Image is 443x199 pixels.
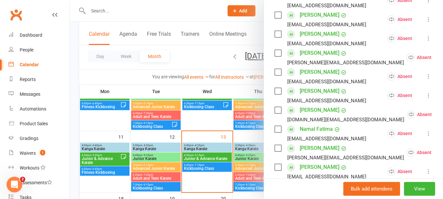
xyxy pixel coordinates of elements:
div: Absent [407,110,432,119]
button: Bulk add attendees [343,182,400,196]
div: Dashboard [20,32,42,38]
a: [PERSON_NAME] [300,67,339,77]
div: Absent [407,53,432,62]
div: Absent [387,129,412,138]
a: [PERSON_NAME] [300,29,339,39]
a: People [9,43,69,57]
a: [PERSON_NAME] [300,105,339,115]
div: [EMAIL_ADDRESS][DOMAIN_NAME] [287,134,366,143]
div: [EMAIL_ADDRESS][DOMAIN_NAME] [287,172,366,181]
div: Reports [20,77,36,82]
div: Product Sales [20,121,48,126]
div: Waivers [20,150,36,156]
a: Calendar [9,57,69,72]
a: Automations [9,102,69,116]
a: Namal Fatima [300,124,333,134]
a: Dashboard [9,28,69,43]
div: Absent [407,149,432,157]
div: Absent [387,168,412,176]
a: Workouts [9,161,69,175]
div: Absent [387,72,412,81]
a: Product Sales [9,116,69,131]
div: [PERSON_NAME][EMAIL_ADDRESS][DOMAIN_NAME] [287,58,404,67]
a: Messages [9,87,69,102]
div: [EMAIL_ADDRESS][DOMAIN_NAME] [287,77,366,86]
div: Automations [20,106,46,111]
div: [EMAIL_ADDRESS][DOMAIN_NAME] [287,96,366,105]
a: Assessments [9,175,69,190]
a: [PERSON_NAME] [300,162,339,172]
div: [DOMAIN_NAME][EMAIL_ADDRESS][DOMAIN_NAME] [287,115,404,124]
iframe: Intercom live chat [7,177,22,192]
a: Waivers 1 [9,146,69,161]
a: Clubworx [8,7,24,23]
div: [EMAIL_ADDRESS][DOMAIN_NAME] [287,20,366,29]
a: Gradings [9,131,69,146]
div: Assessments [20,180,52,185]
a: Reports [9,72,69,87]
div: [PERSON_NAME][EMAIL_ADDRESS][DOMAIN_NAME] [287,153,404,162]
div: [EMAIL_ADDRESS][DOMAIN_NAME] [287,1,366,10]
div: Calendar [20,62,39,67]
div: Workouts [20,165,39,170]
span: 2 [20,177,25,182]
div: Absent [387,34,412,43]
div: Absent [387,91,412,100]
div: Absent [387,15,412,24]
a: [PERSON_NAME] [300,48,339,58]
div: [EMAIL_ADDRESS][DOMAIN_NAME] [287,39,366,48]
div: Messages [20,91,40,97]
div: Gradings [20,136,38,141]
a: [PERSON_NAME] [300,10,339,20]
div: People [20,47,33,52]
span: 1 [40,150,45,155]
a: [PERSON_NAME] [300,143,339,153]
button: View [404,182,435,196]
a: [PERSON_NAME] [300,86,339,96]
